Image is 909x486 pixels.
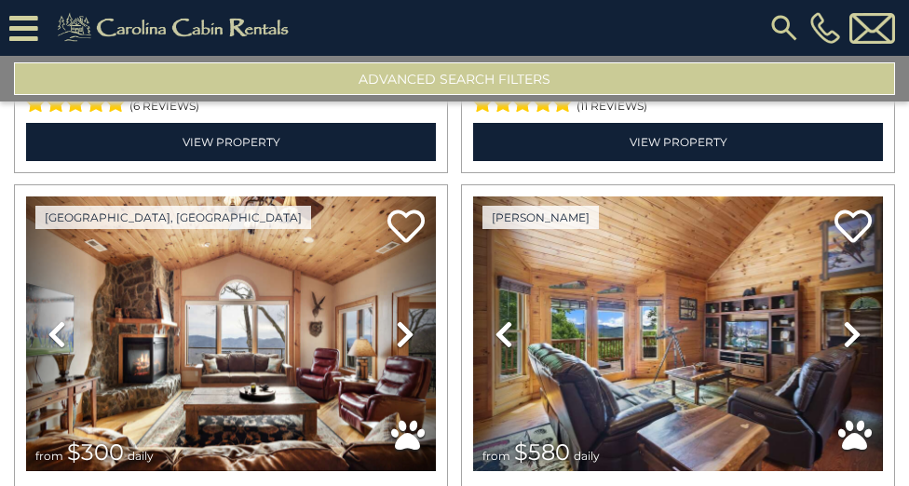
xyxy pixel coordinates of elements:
img: search-regular.svg [767,11,801,45]
a: [GEOGRAPHIC_DATA], [GEOGRAPHIC_DATA] [35,206,311,229]
span: from [482,449,510,463]
a: View Property [473,123,883,161]
span: $580 [514,439,570,466]
img: Khaki-logo.png [47,9,305,47]
img: thumbnail_163477009.jpeg [26,196,436,471]
button: Advanced Search Filters [14,62,895,95]
span: from [35,449,63,463]
a: View Property [26,123,436,161]
span: (6 reviews) [129,94,199,118]
span: daily [128,449,154,463]
span: $300 [67,439,124,466]
a: Add to favorites [387,208,425,248]
span: (11 reviews) [577,94,647,118]
a: [PERSON_NAME] [482,206,599,229]
span: daily [574,449,600,463]
a: Add to favorites [834,208,872,248]
a: [PHONE_NUMBER] [806,12,845,44]
img: thumbnail_164747674.jpeg [473,196,883,471]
